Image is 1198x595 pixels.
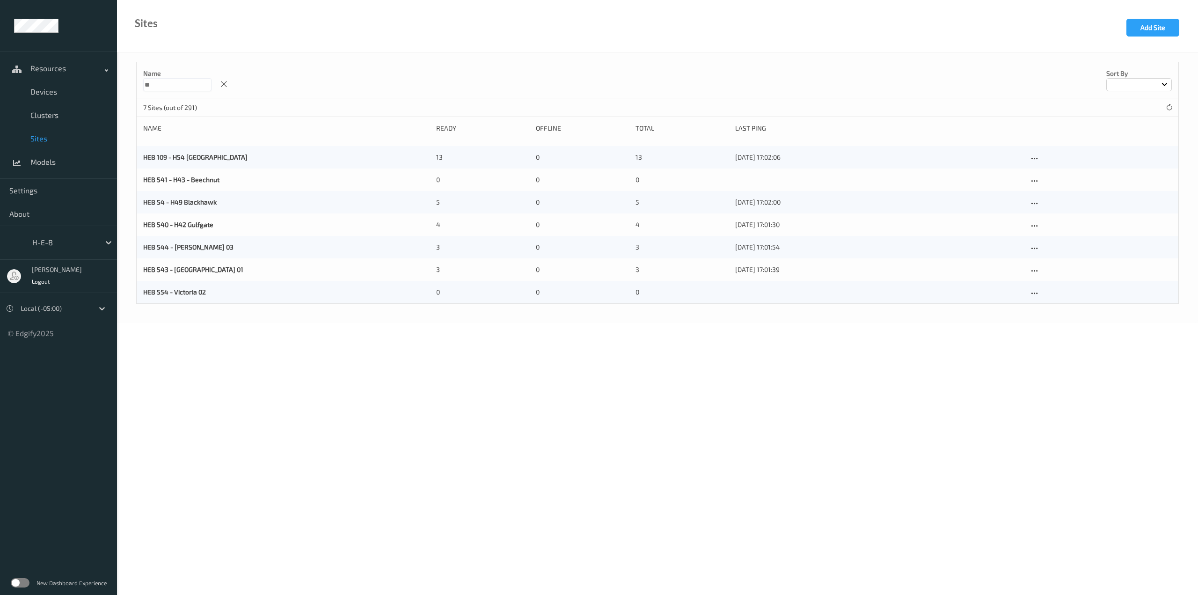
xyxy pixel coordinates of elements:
[636,175,729,184] div: 0
[735,265,1022,274] div: [DATE] 17:01:39
[636,242,729,252] div: 3
[735,153,1022,162] div: [DATE] 17:02:06
[536,153,629,162] div: 0
[143,103,213,112] p: 7 Sites (out of 291)
[636,124,729,133] div: Total
[536,198,629,207] div: 0
[436,124,529,133] div: Ready
[143,220,213,228] a: HEB 540 - H42 Gulfgate
[536,242,629,252] div: 0
[536,287,629,297] div: 0
[143,176,219,184] a: HEB 541 - H43 - Beechnut
[436,265,529,274] div: 3
[735,124,1022,133] div: Last Ping
[636,198,729,207] div: 5
[143,265,243,273] a: HEB 543 - [GEOGRAPHIC_DATA] 01
[735,220,1022,229] div: [DATE] 17:01:30
[536,265,629,274] div: 0
[536,220,629,229] div: 0
[143,288,206,296] a: HEB 554 - Victoria 02
[1126,19,1179,37] button: Add Site
[735,198,1022,207] div: [DATE] 17:02:00
[536,124,629,133] div: Offline
[436,242,529,252] div: 3
[436,287,529,297] div: 0
[636,220,729,229] div: 4
[143,198,217,206] a: HEB 54 - H49 Blackhawk
[143,124,430,133] div: Name
[436,153,529,162] div: 13
[636,287,729,297] div: 0
[536,175,629,184] div: 0
[436,198,529,207] div: 5
[143,153,248,161] a: HEB 109 - H54 [GEOGRAPHIC_DATA]
[143,69,212,78] p: Name
[135,19,158,28] div: Sites
[735,242,1022,252] div: [DATE] 17:01:54
[436,220,529,229] div: 4
[1106,69,1172,78] p: Sort by
[636,265,729,274] div: 3
[436,175,529,184] div: 0
[143,243,234,251] a: HEB 544 - [PERSON_NAME] 03
[636,153,729,162] div: 13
